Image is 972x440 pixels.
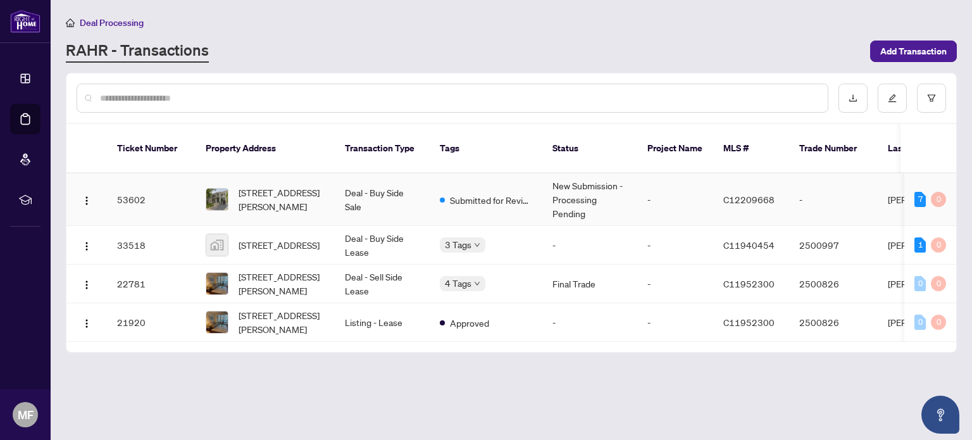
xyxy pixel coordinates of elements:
[474,280,480,287] span: down
[637,303,713,342] td: -
[66,40,209,63] a: RAHR - Transactions
[713,124,789,173] th: MLS #
[917,84,946,113] button: filter
[838,84,868,113] button: download
[239,308,325,336] span: [STREET_ADDRESS][PERSON_NAME]
[637,226,713,265] td: -
[789,303,878,342] td: 2500826
[77,273,97,294] button: Logo
[914,192,926,207] div: 7
[849,94,857,103] span: download
[637,124,713,173] th: Project Name
[82,280,92,290] img: Logo
[542,265,637,303] td: Final Trade
[445,276,471,291] span: 4 Tags
[107,173,196,226] td: 53602
[870,41,957,62] button: Add Transaction
[335,124,430,173] th: Transaction Type
[450,193,532,207] span: Submitted for Review
[77,235,97,255] button: Logo
[107,226,196,265] td: 33518
[878,84,907,113] button: edit
[914,237,926,253] div: 1
[430,124,542,173] th: Tags
[880,41,947,61] span: Add Transaction
[789,226,878,265] td: 2500997
[450,316,489,330] span: Approved
[66,18,75,27] span: home
[927,94,936,103] span: filter
[789,124,878,173] th: Trade Number
[723,278,775,289] span: C11952300
[921,396,959,434] button: Open asap
[335,303,430,342] td: Listing - Lease
[80,17,144,28] span: Deal Processing
[335,265,430,303] td: Deal - Sell Side Lease
[914,276,926,291] div: 0
[77,312,97,332] button: Logo
[206,273,228,294] img: thumbnail-img
[107,303,196,342] td: 21920
[474,242,480,248] span: down
[82,196,92,206] img: Logo
[888,94,897,103] span: edit
[542,303,637,342] td: -
[789,265,878,303] td: 2500826
[542,124,637,173] th: Status
[931,192,946,207] div: 0
[931,276,946,291] div: 0
[445,237,471,252] span: 3 Tags
[206,189,228,210] img: thumbnail-img
[789,173,878,226] td: -
[723,239,775,251] span: C11940454
[637,173,713,226] td: -
[18,406,34,424] span: MF
[77,189,97,210] button: Logo
[914,315,926,330] div: 0
[335,173,430,226] td: Deal - Buy Side Sale
[931,315,946,330] div: 0
[239,270,325,298] span: [STREET_ADDRESS][PERSON_NAME]
[82,241,92,251] img: Logo
[542,173,637,226] td: New Submission - Processing Pending
[10,9,40,33] img: logo
[196,124,335,173] th: Property Address
[206,311,228,333] img: thumbnail-img
[107,124,196,173] th: Ticket Number
[239,185,325,213] span: [STREET_ADDRESS][PERSON_NAME]
[723,194,775,205] span: C12209668
[335,226,430,265] td: Deal - Buy Side Lease
[723,317,775,328] span: C11952300
[931,237,946,253] div: 0
[206,234,228,256] img: thumbnail-img
[82,318,92,329] img: Logo
[637,265,713,303] td: -
[542,226,637,265] td: -
[107,265,196,303] td: 22781
[239,238,320,252] span: [STREET_ADDRESS]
